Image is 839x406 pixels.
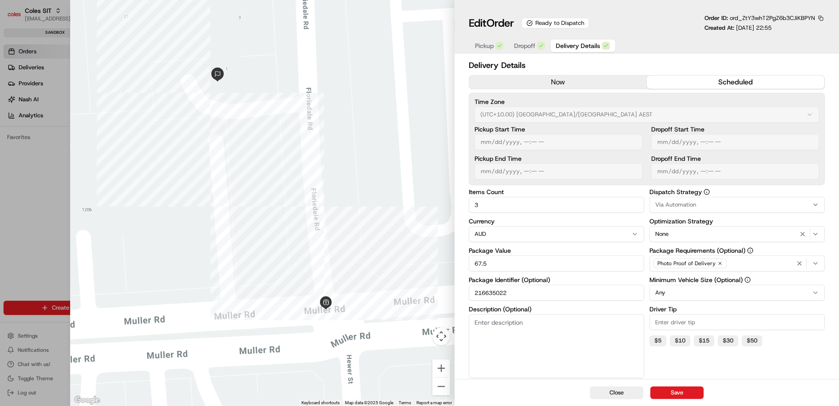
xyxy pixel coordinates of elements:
button: Close [590,386,643,399]
span: Via Automation [655,201,696,209]
img: Google [72,394,102,406]
button: Package Requirements (Optional) [747,247,753,254]
label: Pickup Start Time [475,126,642,132]
label: Items Count [469,189,644,195]
button: $10 [670,335,690,346]
button: Zoom out [432,378,450,395]
button: Map camera controls [432,327,450,345]
a: Open this area in Google Maps (opens a new window) [72,394,102,406]
span: Photo Proof of Delivery [657,260,716,267]
button: now [469,76,647,89]
button: $5 [649,335,666,346]
div: Ready to Dispatch [522,18,589,28]
input: Enter driver tip [649,314,825,330]
span: [DATE] 22:55 [736,24,772,32]
a: Report a map error [416,400,452,405]
label: Description (Optional) [469,306,644,312]
div: We're available if you need us! [30,93,112,100]
input: Enter package value [469,255,644,271]
a: 💻API Documentation [71,125,146,141]
a: 📗Knowledge Base [5,125,71,141]
button: $30 [718,335,738,346]
span: Order [487,16,514,30]
a: Powered byPylon [63,150,107,157]
button: $15 [694,335,714,346]
button: scheduled [647,76,824,89]
button: $50 [742,335,762,346]
a: Terms [399,400,411,405]
input: Clear [23,57,146,66]
span: Pylon [88,150,107,157]
label: Package Requirements (Optional) [649,247,825,254]
div: 💻 [75,129,82,136]
label: Optimization Strategy [649,218,825,224]
label: Dispatch Strategy [649,189,825,195]
button: Keyboard shortcuts [301,400,340,406]
h2: Delivery Details [469,59,825,72]
button: Save [650,386,704,399]
label: Driver Tip [649,306,825,312]
div: 📗 [9,129,16,136]
p: Order ID: [704,14,815,22]
span: Delivery Details [556,41,600,50]
button: Photo Proof of Delivery [649,255,825,271]
button: Zoom in [432,359,450,377]
h1: Edit [469,16,514,30]
input: Enter package identifier [469,285,644,301]
span: Map data ©2025 Google [345,400,393,405]
span: API Documentation [84,128,142,137]
p: Created At: [704,24,772,32]
span: None [655,230,669,238]
button: None [649,226,825,242]
label: Time Zone [475,99,819,105]
img: Nash [9,8,27,26]
span: Pickup [475,41,494,50]
span: ord_ZtY3whT2PgZ6b3CJiKBPYN [730,14,815,22]
div: Start new chat [30,84,146,93]
span: Knowledge Base [18,128,68,137]
label: Dropoff Start Time [651,126,819,132]
label: Currency [469,218,644,224]
input: Enter items count [469,197,644,213]
button: Start new chat [151,87,162,98]
button: Via Automation [649,197,825,213]
button: Dispatch Strategy [704,189,710,195]
span: Dropoff [514,41,535,50]
button: Minimum Vehicle Size (Optional) [744,277,751,283]
label: Dropoff End Time [651,155,819,162]
label: Pickup End Time [475,155,642,162]
label: Minimum Vehicle Size (Optional) [649,277,825,283]
label: Package Identifier (Optional) [469,277,644,283]
label: Package Value [469,247,644,254]
img: 1736555255976-a54dd68f-1ca7-489b-9aae-adbdc363a1c4 [9,84,25,100]
p: Welcome 👋 [9,35,162,49]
